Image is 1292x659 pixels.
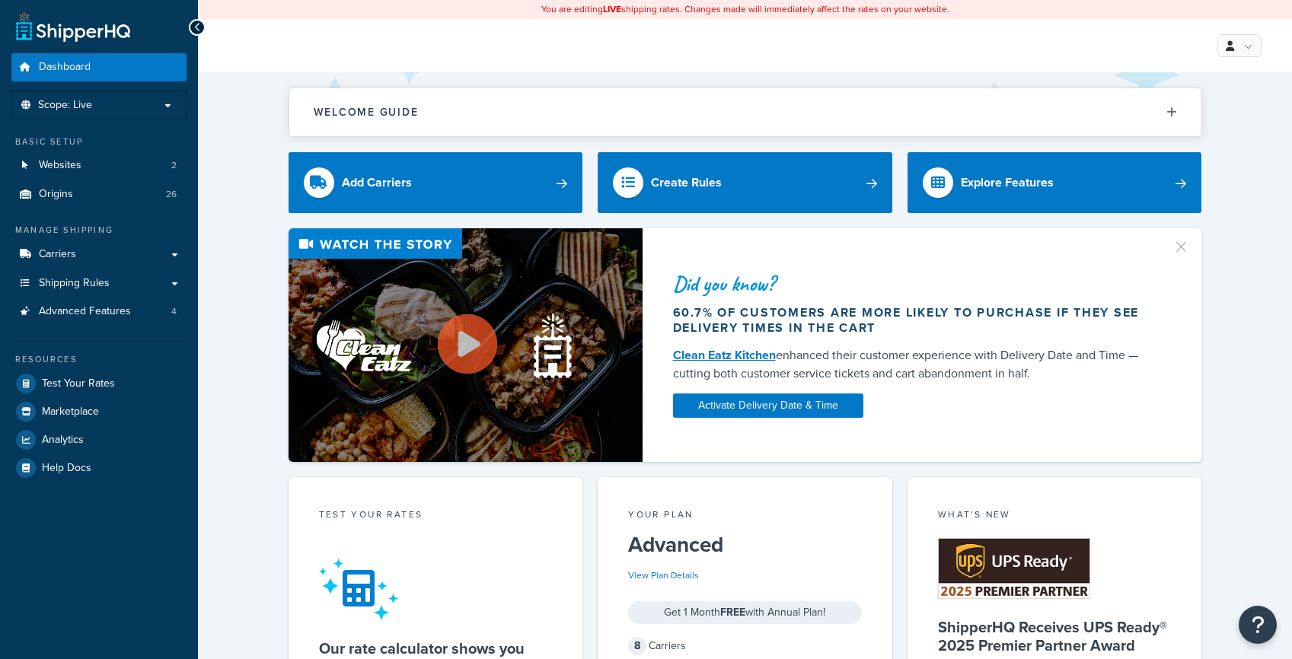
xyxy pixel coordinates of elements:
[598,152,892,213] a: Create Rules
[628,635,862,657] div: Carriers
[628,533,862,557] h5: Advanced
[628,601,862,624] div: Get 1 Month with Annual Plan!
[38,99,92,112] span: Scope: Live
[289,152,583,213] a: Add Carriers
[11,426,187,454] a: Analytics
[11,353,187,366] div: Resources
[11,224,187,237] div: Manage Shipping
[1239,606,1277,644] button: Open Resource Center
[171,305,177,318] span: 4
[603,2,621,16] b: LIVE
[628,637,646,655] span: 8
[11,135,187,148] div: Basic Setup
[171,159,177,172] span: 2
[11,370,187,397] a: Test Your Rates
[11,180,187,209] a: Origins26
[319,508,553,525] div: Test your rates
[42,377,115,390] span: Test Your Rates
[938,618,1172,654] h5: ShipperHQ Receives UPS Ready® 2025 Premier Partner Award
[11,298,187,326] a: Advanced Features4
[39,188,73,201] span: Origins
[938,508,1172,525] div: What's New
[342,172,412,193] div: Add Carriers
[11,53,187,81] a: Dashboard
[673,305,1154,336] div: 60.7% of customers are more likely to purchase if they see delivery times in the cart
[908,152,1202,213] a: Explore Features
[314,107,419,118] h2: Welcome Guide
[11,454,187,482] a: Help Docs
[673,273,1154,294] div: Did you know?
[42,434,84,447] span: Analytics
[42,406,99,419] span: Marketplace
[11,151,187,180] li: Websites
[39,61,91,74] span: Dashboard
[673,393,863,418] a: Activate Delivery Date & Time
[11,398,187,425] a: Marketplace
[39,277,110,290] span: Shipping Rules
[651,172,722,193] div: Create Rules
[11,240,187,269] a: Carriers
[673,346,776,364] a: Clean Eatz Kitchen
[166,188,177,201] span: 26
[961,172,1054,193] div: Explore Features
[42,462,91,475] span: Help Docs
[11,151,187,180] a: Websites2
[39,305,131,318] span: Advanced Features
[39,159,81,172] span: Websites
[628,508,862,525] div: Your Plan
[289,228,643,462] img: Video thumbnail
[11,180,187,209] li: Origins
[289,88,1201,136] button: Welcome Guide
[628,568,699,582] a: View Plan Details
[39,248,76,261] span: Carriers
[720,604,745,620] strong: FREE
[11,269,187,298] a: Shipping Rules
[11,298,187,326] li: Advanced Features
[673,346,1154,383] div: enhanced their customer experience with Delivery Date and Time — cutting both customer service ti...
